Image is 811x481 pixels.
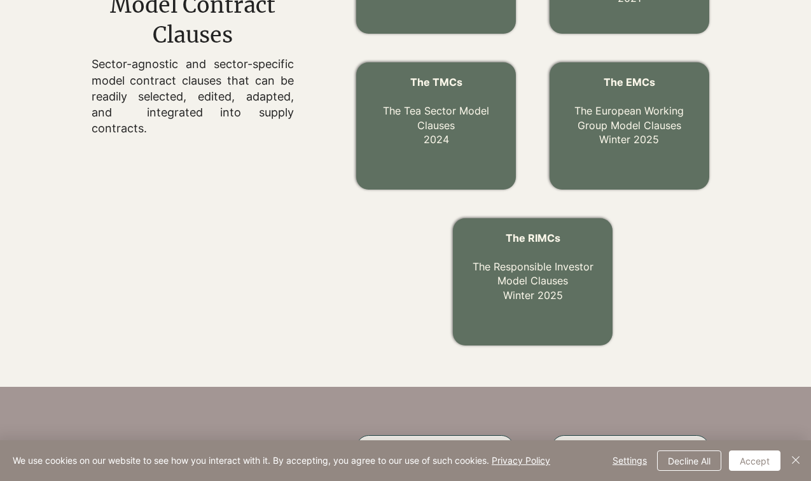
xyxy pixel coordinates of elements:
[574,76,684,146] a: The EMCs The European Working Group Model ClausesWinter 2025
[604,76,655,88] span: The EMCs
[410,76,462,88] span: The TMCs
[383,76,489,146] a: The TMCs The Tea Sector Model Clauses2024
[788,452,803,468] img: Close
[13,455,550,466] span: We use cookies on our website to see how you interact with it. By accepting, you agree to our use...
[613,451,647,470] span: Settings
[729,450,780,471] button: Accept
[492,455,550,466] a: Privacy Policy
[473,232,593,302] a: The RIMCs The Responsible Investor Model ClausesWinter 2025
[506,232,560,244] span: The RIMCs
[788,450,803,471] button: Close
[657,450,721,471] button: Decline All
[92,56,294,136] p: Sector-agnostic and sector-specific model contract clauses that can be readily selected, edited, ...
